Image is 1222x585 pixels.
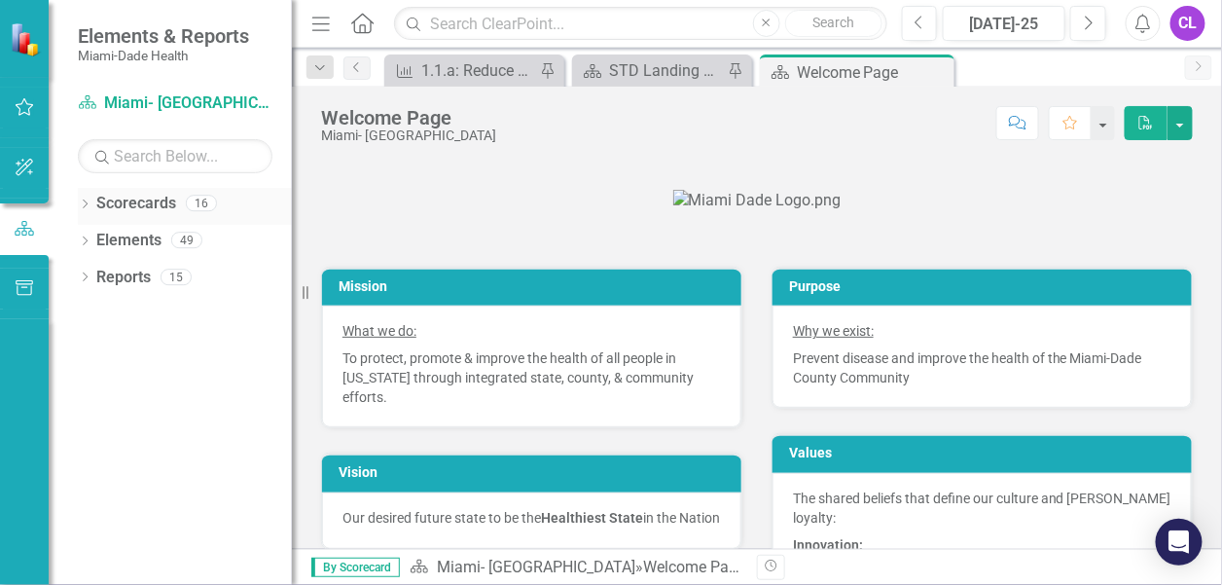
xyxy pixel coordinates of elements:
[186,196,217,212] div: 16
[311,558,400,577] span: By Scorecard
[437,558,635,576] a: Miami- [GEOGRAPHIC_DATA]
[577,58,723,83] a: STD Landing Page
[421,58,535,83] div: 1.1.a: Reduce the number of newly diagnosed [MEDICAL_DATA] infections in [GEOGRAPHIC_DATA] from 1...
[78,24,249,48] span: Elements & Reports
[10,22,44,56] img: ClearPoint Strategy
[789,279,1182,294] h3: Purpose
[342,508,721,528] p: Our desired future state to be the in the Nation
[78,139,272,173] input: Search Below...
[793,345,1171,387] p: Prevent disease and improve the health of the Miami-Dade County Community
[78,92,272,115] a: Miami- [GEOGRAPHIC_DATA]
[793,323,874,339] span: Why we exist:
[161,269,192,285] div: 15
[812,15,854,30] span: Search
[394,7,886,41] input: Search ClearPoint...
[643,558,745,576] div: Welcome Page
[389,58,535,83] a: 1.1.a: Reduce the number of newly diagnosed [MEDICAL_DATA] infections in [GEOGRAPHIC_DATA] from 1...
[541,510,643,526] strong: Healthiest State
[96,230,162,252] a: Elements
[609,58,723,83] div: STD Landing Page
[793,489,1171,531] p: The shared beliefs that define our culture and [PERSON_NAME] loyalty:
[673,190,842,212] img: Miami Dade Logo.png
[342,323,416,339] span: What we do:
[342,345,721,407] p: To protect, promote & improve the health of all people in [US_STATE] through integrated state, co...
[797,60,950,85] div: Welcome Page
[78,48,249,63] small: Miami-Dade Health
[171,233,202,249] div: 49
[410,557,742,579] div: »
[943,6,1065,41] button: [DATE]-25
[785,10,882,37] button: Search
[1170,6,1205,41] button: CL
[321,128,496,143] div: Miami- [GEOGRAPHIC_DATA]
[793,531,1171,578] p: We search for creative solutions and manage resources wisely.
[321,107,496,128] div: Welcome Page
[339,279,732,294] h3: Mission
[339,465,732,480] h3: Vision
[950,13,1059,36] div: [DATE]-25
[789,446,1182,460] h3: Values
[96,267,151,289] a: Reports
[96,193,176,215] a: Scorecards
[793,537,863,553] strong: Innovation:
[1156,519,1203,566] div: Open Intercom Messenger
